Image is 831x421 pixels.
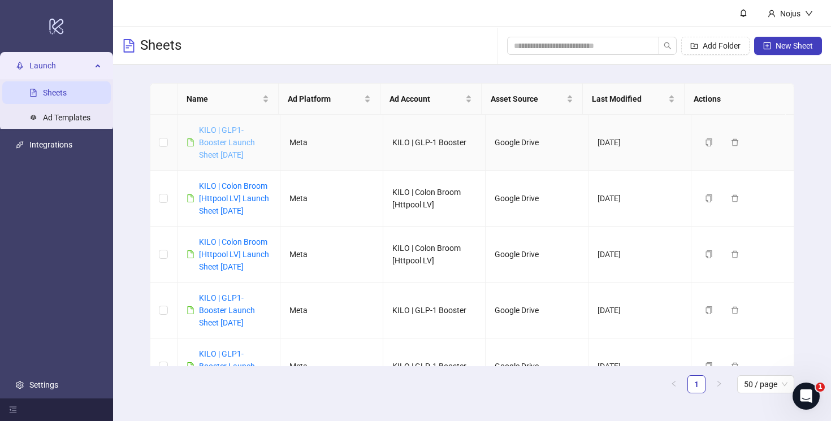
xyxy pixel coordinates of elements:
span: 50 / page [744,376,787,393]
td: Google Drive [486,283,588,338]
span: delete [731,138,739,146]
span: file [187,138,194,146]
td: KILO | GLP-1 Booster [383,338,486,394]
span: file [187,250,194,258]
span: Asset Source [491,93,564,105]
span: copy [705,362,713,370]
td: Google Drive [486,171,588,227]
td: KILO | GLP-1 Booster [383,283,486,338]
td: [DATE] [588,115,691,171]
span: delete [731,362,739,370]
span: file [187,194,194,202]
span: Ad Account [389,93,463,105]
span: New Sheet [776,41,813,50]
span: copy [705,194,713,202]
th: Ad Platform [279,84,380,115]
th: Ad Account [380,84,482,115]
a: KILO | GLP1-Booster Launch Sheet [DATE] [199,349,255,383]
button: New Sheet [754,37,822,55]
td: KILO | Colon Broom [Httpool LV] [383,171,486,227]
span: user [768,10,776,18]
td: Meta [280,171,383,227]
a: KILO | Colon Broom [Httpool LV] Launch Sheet [DATE] [199,237,269,271]
button: Add Folder [681,37,750,55]
a: Settings [29,380,58,389]
li: Previous Page [665,375,683,393]
button: left [665,375,683,393]
li: 1 [687,375,706,393]
th: Name [178,84,279,115]
th: Asset Source [482,84,583,115]
span: Last Modified [592,93,665,105]
a: Ad Templates [43,113,90,122]
th: Actions [685,84,786,115]
td: Google Drive [486,227,588,283]
span: plus-square [763,42,771,50]
span: folder-add [690,42,698,50]
span: copy [705,250,713,258]
span: Add Folder [703,41,741,50]
span: delete [731,194,739,202]
td: Meta [280,283,383,338]
th: Last Modified [583,84,684,115]
iframe: Intercom live chat [793,383,820,410]
td: KILO | GLP-1 Booster [383,115,486,171]
span: Ad Platform [288,93,361,105]
td: [DATE] [588,283,691,338]
li: Next Page [710,375,728,393]
span: file [187,362,194,370]
span: delete [731,250,739,258]
td: [DATE] [588,227,691,283]
span: Launch [29,54,92,77]
td: KILO | Colon Broom [Httpool LV] [383,227,486,283]
span: left [670,380,677,387]
span: menu-fold [9,406,17,414]
div: Nojus [776,7,805,20]
a: Sheets [43,88,67,97]
span: right [716,380,722,387]
a: KILO | GLP1-Booster Launch Sheet [DATE] [199,293,255,327]
a: KILO | Colon Broom [Httpool LV] Launch Sheet [DATE] [199,181,269,215]
td: [DATE] [588,171,691,227]
span: copy [705,306,713,314]
h3: Sheets [140,37,181,55]
span: 1 [816,383,825,392]
span: bell [739,9,747,17]
span: file-text [122,39,136,53]
a: 1 [688,376,705,393]
td: Meta [280,227,383,283]
a: Integrations [29,140,72,149]
span: delete [731,306,739,314]
td: [DATE] [588,338,691,394]
span: file [187,306,194,314]
td: Meta [280,115,383,171]
td: Meta [280,338,383,394]
span: Name [187,93,260,105]
span: copy [705,138,713,146]
td: Google Drive [486,115,588,171]
a: KILO | GLP1-Booster Launch Sheet [DATE] [199,125,255,159]
button: right [710,375,728,393]
div: Page Size [737,375,794,393]
span: rocket [16,62,24,70]
td: Google Drive [486,338,588,394]
span: search [664,42,672,50]
span: down [805,10,813,18]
